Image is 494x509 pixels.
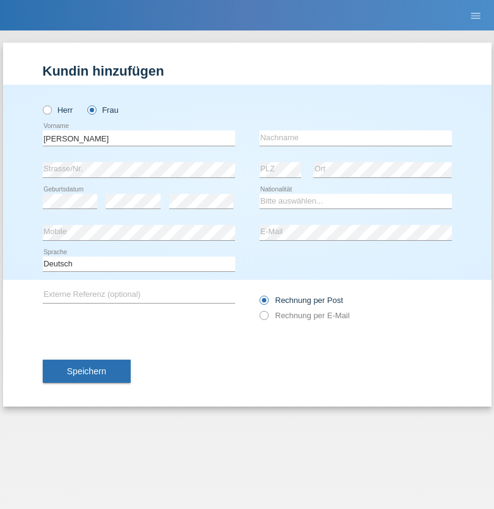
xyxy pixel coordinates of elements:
[43,63,452,79] h1: Kundin hinzufügen
[463,12,488,19] a: menu
[43,360,131,383] button: Speichern
[43,105,51,113] input: Herr
[260,296,343,305] label: Rechnung per Post
[260,296,267,311] input: Rechnung per Post
[87,105,95,113] input: Frau
[87,105,118,115] label: Frau
[43,105,73,115] label: Herr
[260,311,350,320] label: Rechnung per E-Mail
[67,366,106,376] span: Speichern
[260,311,267,326] input: Rechnung per E-Mail
[470,10,482,22] i: menu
